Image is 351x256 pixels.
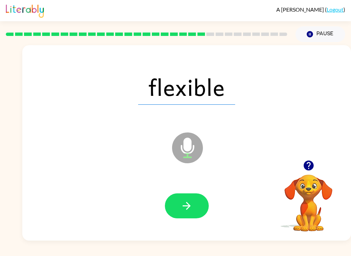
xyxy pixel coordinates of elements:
[327,6,343,13] a: Logout
[6,3,44,18] img: Literably
[276,6,325,13] span: A [PERSON_NAME]
[274,164,343,232] video: Your browser must support playing .mp4 files to use Literably. Please try using another browser.
[276,6,345,13] div: ( )
[295,26,345,42] button: Pause
[138,69,235,105] span: flexible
